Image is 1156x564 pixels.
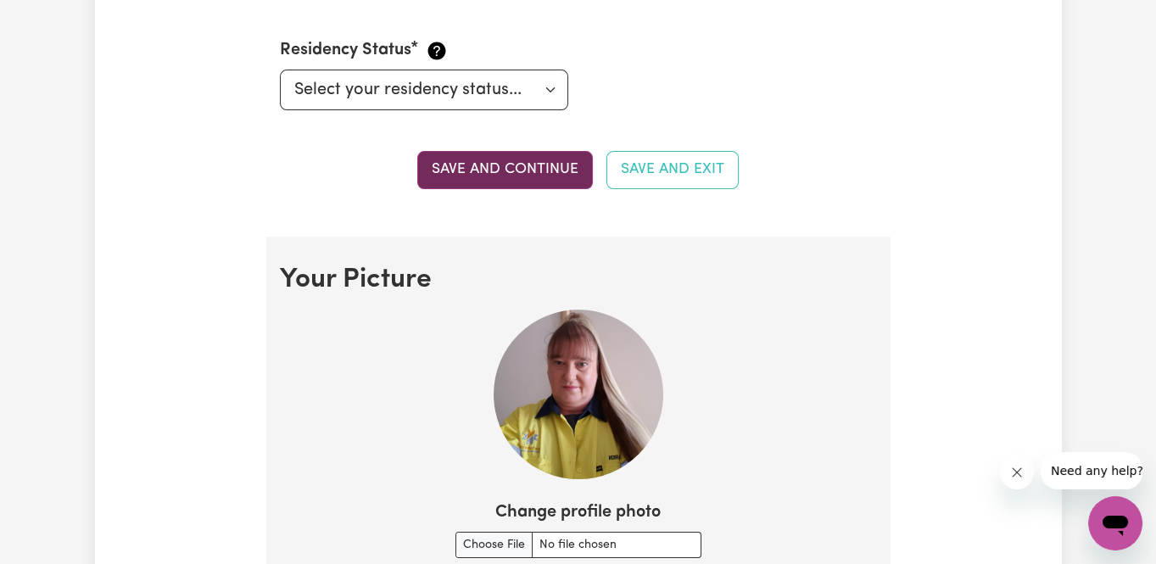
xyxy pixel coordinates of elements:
span: Need any help? [10,12,103,25]
iframe: Message from company [1041,452,1142,489]
img: Your current profile image [494,310,663,479]
h2: Your Picture [280,264,877,296]
label: Change profile photo [495,500,661,525]
iframe: Button to launch messaging window [1088,496,1142,550]
iframe: Close message [1000,455,1034,489]
button: Save and continue [417,151,593,188]
button: Save and Exit [606,151,739,188]
label: Residency Status [280,37,411,63]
